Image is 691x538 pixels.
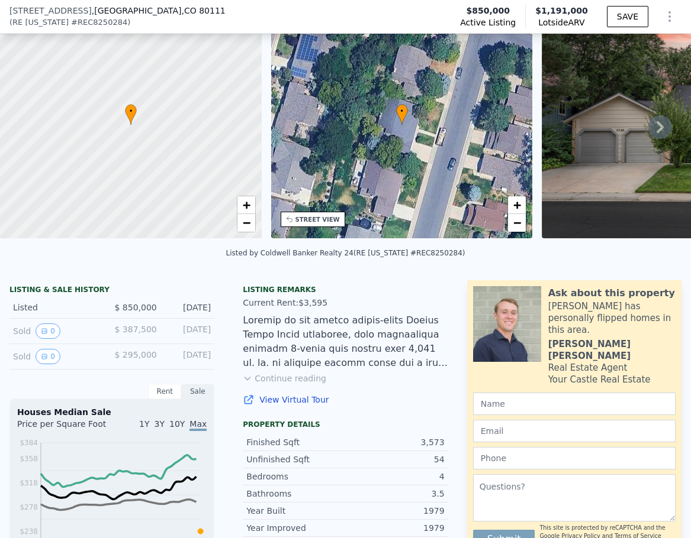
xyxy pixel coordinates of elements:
[473,447,676,469] input: Phone
[345,471,444,482] div: 4
[125,104,137,125] div: •
[189,419,207,431] span: Max
[513,197,521,212] span: +
[242,197,250,212] span: +
[20,503,38,511] tspan: $278
[246,471,345,482] div: Bedrooms
[242,215,250,230] span: −
[243,394,448,406] a: View Virtual Tour
[166,349,211,364] div: [DATE]
[155,419,165,429] span: 3Y
[345,505,444,517] div: 1979
[548,362,628,374] div: Real Estate Agent
[114,350,156,359] span: $ 295,000
[466,5,510,17] span: $850,000
[20,527,38,536] tspan: $238
[139,419,149,429] span: 1Y
[548,338,676,362] div: [PERSON_NAME] [PERSON_NAME]
[148,384,181,399] div: Rent
[243,420,448,429] div: Property details
[535,6,588,15] span: $1,191,000
[181,384,214,399] div: Sale
[20,455,38,463] tspan: $358
[345,488,444,500] div: 3.5
[508,196,526,214] a: Zoom in
[246,453,345,465] div: Unfinished Sqft
[13,349,102,364] div: Sold
[345,453,444,465] div: 54
[473,393,676,415] input: Name
[114,325,156,334] span: $ 387,500
[71,17,127,28] span: # REC8250284
[169,419,185,429] span: 10Y
[513,215,521,230] span: −
[20,439,38,447] tspan: $384
[36,323,60,339] button: View historical data
[9,285,214,297] div: LISTING & SALE HISTORY
[13,302,102,313] div: Listed
[114,303,156,312] span: $ 850,000
[246,488,345,500] div: Bathrooms
[295,215,340,224] div: STREET VIEW
[246,522,345,534] div: Year Improved
[166,302,211,313] div: [DATE]
[345,522,444,534] div: 1979
[243,372,326,384] button: Continue reading
[17,418,112,437] div: Price per Square Foot
[658,5,682,28] button: Show Options
[166,323,211,339] div: [DATE]
[508,214,526,232] a: Zoom out
[237,196,255,214] a: Zoom in
[243,298,298,307] span: Current Rent:
[226,249,465,257] div: Listed by Coldwell Banker Realty 24 (RE [US_STATE] #REC8250284)
[396,106,408,116] span: •
[243,285,448,294] div: Listing remarks
[396,104,408,125] div: •
[237,214,255,232] a: Zoom out
[548,286,675,300] div: Ask about this property
[473,420,676,442] input: Email
[36,349,60,364] button: View historical data
[9,17,130,28] div: ( )
[243,313,448,370] div: Loremip do sit ametco adipis-elits Doeius Tempo Incid utlaboree, dolo magnaaliqua enimadm 8-venia...
[9,5,92,17] span: [STREET_ADDRESS]
[535,17,588,28] span: Lotside ARV
[345,436,444,448] div: 3,573
[125,106,137,116] span: •
[246,436,345,448] div: Finished Sqft
[17,406,207,418] div: Houses Median Sale
[181,6,225,15] span: , CO 80111
[548,300,676,336] div: [PERSON_NAME] has personally flipped homes in this area.
[460,17,516,28] span: Active Listing
[246,505,345,517] div: Year Built
[548,374,651,385] div: Your Castle Real Estate
[12,17,69,28] span: RE [US_STATE]
[298,298,327,307] span: $3,595
[92,5,226,17] span: , [GEOGRAPHIC_DATA]
[13,323,102,339] div: Sold
[607,6,648,27] button: SAVE
[20,479,38,487] tspan: $318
